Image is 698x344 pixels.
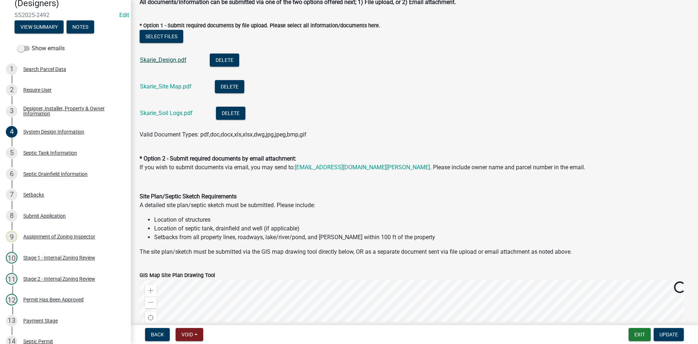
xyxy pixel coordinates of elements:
[629,328,651,341] button: Exit
[23,213,66,218] div: Submit Application
[6,168,17,180] div: 6
[154,216,689,224] li: Location of structures
[119,12,129,19] wm-modal-confirm: Edit Application Number
[140,56,186,63] a: Skarie_Design.pdf
[140,273,215,278] label: GIS Map Site Plan Drawing Tool
[151,332,164,337] span: Back
[23,67,66,72] div: Search Parcel Data
[67,20,94,33] button: Notes
[145,285,157,297] div: Zoom in
[6,147,17,159] div: 5
[145,312,157,324] div: Find my location
[6,252,17,264] div: 10
[23,318,58,323] div: Payment Stage
[140,30,183,43] button: Select files
[140,193,237,200] strong: Site Plan/Septic Sketch Requirements
[6,105,17,117] div: 3
[23,171,88,177] div: Septic Drainfield Information
[23,106,119,116] div: Designer, Installer, Property & Owner Information
[6,189,17,201] div: 7
[140,131,306,138] span: Valid Document Types: pdf,doc,docx,xls,xlsx,dwg,jpg,jpeg,bmp,gif
[23,234,95,239] div: Assignment of Zoning Inspector
[140,23,380,28] label: * Option 1 - Submit required documents by file upload. Please select all information/documents here.
[23,192,44,197] div: Setbacks
[15,12,116,19] span: SS2025-2492
[654,328,684,341] button: Update
[23,129,84,134] div: System Design Information
[6,273,17,285] div: 11
[659,332,678,337] span: Update
[6,84,17,96] div: 2
[119,12,129,19] a: Edit
[6,231,17,242] div: 9
[154,224,689,233] li: Location of septic tank, drainfield and well (if applicable)
[6,210,17,222] div: 8
[140,110,193,116] a: Skarie_Soil Logs.pdf
[140,192,689,210] p: A detailed site plan/septic sketch must be submitted. Please include:
[6,63,17,75] div: 1
[6,294,17,305] div: 12
[6,315,17,327] div: 13
[140,146,689,172] p: If you wish to submit documents via email, you may send to: . Please include owner name and parce...
[23,87,52,92] div: Require User
[145,297,157,308] div: Zoom out
[23,150,77,155] div: Septic Tank Information
[6,126,17,138] div: 4
[215,80,244,93] button: Delete
[216,110,245,117] wm-modal-confirm: Delete Document
[23,276,95,281] div: Stage 2 - Internal Zoning Review
[145,328,170,341] button: Back
[176,328,203,341] button: Void
[215,83,244,90] wm-modal-confirm: Delete Document
[295,164,430,171] a: [EMAIL_ADDRESS][DOMAIN_NAME][PERSON_NAME]
[23,255,95,260] div: Stage 1 - Internal Zoning Review
[23,297,84,302] div: Permit Has Been Approved
[140,155,296,162] strong: * Option 2 - Submit required documents by email attachment:
[15,24,64,30] wm-modal-confirm: Summary
[67,24,94,30] wm-modal-confirm: Notes
[140,83,192,90] a: Skarie_Site Map.pdf
[216,107,245,120] button: Delete
[210,54,239,67] button: Delete
[154,233,689,242] li: Setbacks from all property lines, roadways, lake/river/pond, and [PERSON_NAME] within 100 ft of t...
[140,248,689,256] p: The site plan/sketch must be submitted via the GIS map drawing tool directly below, OR as a separ...
[17,44,65,53] label: Show emails
[23,339,53,344] div: Septic Permit
[181,332,193,337] span: Void
[210,57,239,64] wm-modal-confirm: Delete Document
[15,20,64,33] button: View Summary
